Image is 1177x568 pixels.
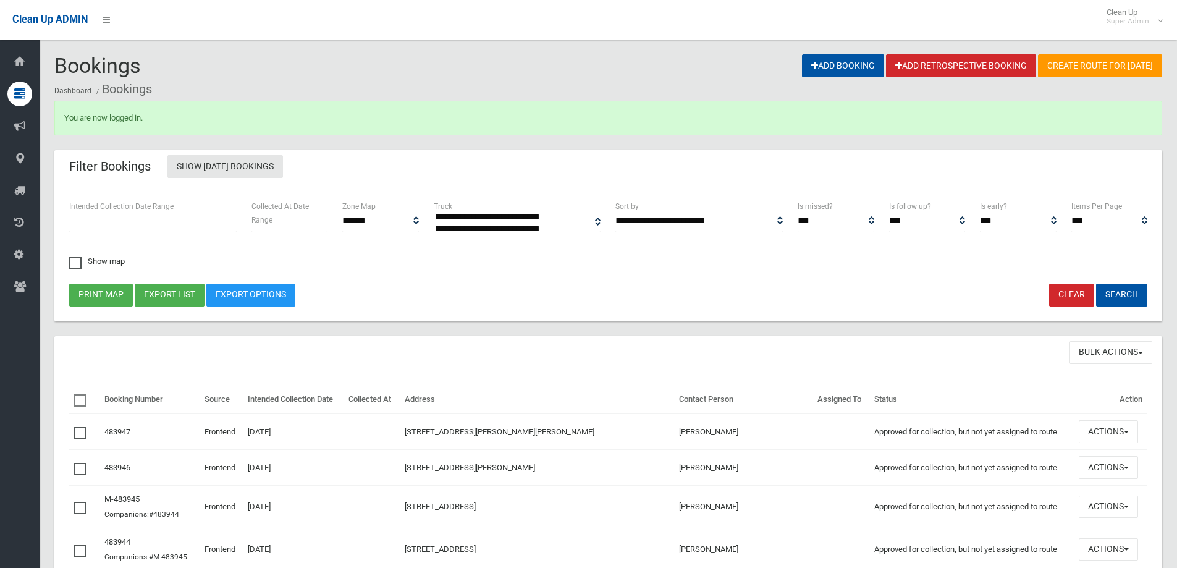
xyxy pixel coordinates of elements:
a: [STREET_ADDRESS] [405,545,476,554]
th: Action [1074,386,1147,414]
small: Companions: [104,553,189,561]
th: Source [200,386,243,414]
div: You are now logged in. [54,101,1162,135]
a: 483947 [104,427,130,436]
a: 483946 [104,463,130,472]
small: Super Admin [1107,17,1149,26]
a: Clear [1049,284,1094,307]
th: Contact Person [674,386,812,414]
td: Frontend [200,450,243,486]
button: Actions [1079,496,1138,519]
a: [STREET_ADDRESS][PERSON_NAME] [405,463,535,472]
td: [PERSON_NAME] [674,450,812,486]
a: Dashboard [54,87,91,95]
span: Show map [69,257,125,265]
th: Status [869,386,1074,414]
td: Approved for collection, but not yet assigned to route [869,450,1074,486]
th: Assigned To [812,386,869,414]
span: Clean Up [1100,7,1162,26]
button: Search [1096,284,1147,307]
td: [PERSON_NAME] [674,486,812,528]
a: #483944 [149,510,179,519]
a: Create route for [DATE] [1038,54,1162,77]
button: Actions [1079,420,1138,443]
a: [STREET_ADDRESS][PERSON_NAME][PERSON_NAME] [405,427,594,436]
th: Booking Number [99,386,200,414]
button: Actions [1079,538,1138,561]
button: Bulk Actions [1069,341,1152,364]
td: Frontend [200,486,243,528]
td: [PERSON_NAME] [674,413,812,449]
a: M-483945 [104,494,140,504]
li: Bookings [93,78,152,101]
a: Export Options [206,284,295,307]
span: Bookings [54,53,141,78]
th: Address [400,386,674,414]
header: Filter Bookings [54,155,166,179]
td: [DATE] [243,486,344,528]
td: Approved for collection, but not yet assigned to route [869,413,1074,449]
td: Frontend [200,413,243,449]
span: Clean Up ADMIN [12,14,88,25]
small: Companions: [104,510,181,519]
button: Actions [1079,456,1138,479]
th: Intended Collection Date [243,386,344,414]
th: Collected At [344,386,399,414]
a: Add Booking [802,54,884,77]
a: 483944 [104,537,130,546]
td: Approved for collection, but not yet assigned to route [869,486,1074,528]
a: Show [DATE] Bookings [167,155,283,178]
td: [DATE] [243,450,344,486]
a: #M-483945 [149,553,187,561]
td: [DATE] [243,413,344,449]
button: Print map [69,284,133,307]
button: Export list [135,284,205,307]
a: [STREET_ADDRESS] [405,502,476,511]
label: Truck [434,200,452,213]
a: Add Retrospective Booking [886,54,1036,77]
